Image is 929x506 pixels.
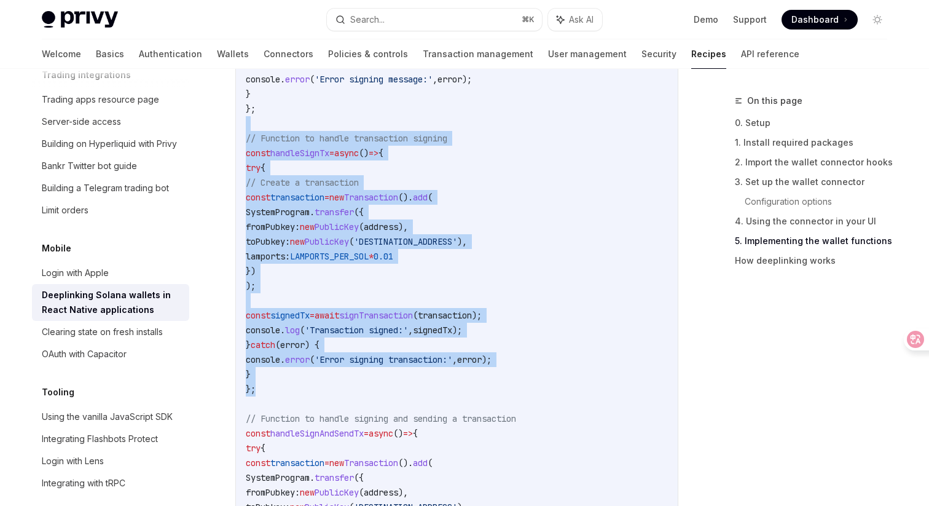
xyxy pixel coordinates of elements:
span: error [285,354,310,365]
span: = [324,192,329,203]
span: , [452,354,457,365]
span: fromPubkey: [246,221,300,232]
a: Clearing state on fresh installs [32,321,189,343]
a: Configuration options [745,192,897,211]
a: Support [733,14,767,26]
span: SystemProgram [246,207,310,218]
a: Integrating with tRPC [32,472,189,494]
span: 'Error signing message:' [315,74,433,85]
div: Building a Telegram trading bot [42,181,169,196]
span: => [403,428,413,439]
span: = [310,310,315,321]
div: Login with Lens [42,454,104,468]
a: Connectors [264,39,313,69]
button: Search...⌘K [327,9,542,31]
span: }) [246,266,256,277]
span: . [280,74,285,85]
a: OAuth with Capacitor [32,343,189,365]
span: ); [246,280,256,291]
a: Trading apps resource page [32,89,189,111]
a: Wallets [217,39,249,69]
div: OAuth with Capacitor [42,347,127,362]
a: Welcome [42,39,81,69]
span: , [433,74,437,85]
a: API reference [741,39,799,69]
span: console [246,325,280,336]
span: = [324,457,329,468]
a: Building a Telegram trading bot [32,177,189,199]
span: ); [472,310,482,321]
span: new [329,457,344,468]
span: . [310,472,315,483]
span: transfer [315,207,354,218]
span: ), [457,236,467,247]
span: // Create a transaction [246,177,359,188]
a: Security [641,39,676,69]
img: light logo [42,11,118,28]
div: Integrating with tRPC [42,476,125,491]
a: Integrating Flashbots Protect [32,428,189,450]
span: ( [428,457,433,468]
a: 3. Set up the wallet connector [735,172,897,192]
span: . [280,354,285,365]
span: } [246,339,251,350]
span: }; [246,103,256,114]
span: const [246,310,270,321]
span: ), [398,221,408,232]
span: ( [275,339,280,350]
span: error [457,354,482,365]
span: console [246,74,280,85]
span: { [378,148,383,159]
span: Dashboard [791,14,839,26]
span: () [359,148,369,159]
a: Dashboard [782,10,858,30]
span: 0.01 [374,251,393,262]
a: Demo [694,14,718,26]
span: lamports: [246,251,290,262]
span: Transaction [344,192,398,203]
span: new [329,192,344,203]
span: ( [310,354,315,365]
button: Toggle dark mode [868,10,887,30]
span: // Function to handle transaction signing [246,133,447,144]
span: , [408,325,413,336]
span: log [285,325,300,336]
span: }; [246,384,256,395]
span: const [246,457,270,468]
div: Using the vanilla JavaScript SDK [42,409,173,424]
span: (). [398,192,413,203]
span: catch [251,339,275,350]
div: Login with Apple [42,266,109,280]
span: 'Transaction signed:' [305,325,408,336]
a: Policies & controls [328,39,408,69]
span: . [310,207,315,218]
span: . [280,325,285,336]
a: 5. Implementing the wallet functions [735,231,897,251]
a: Transaction management [423,39,533,69]
h5: Mobile [42,241,71,256]
span: ); [482,354,492,365]
span: } [246,369,251,380]
span: (). [398,457,413,468]
a: How deeplinking works [735,251,897,271]
span: PublicKey [305,236,349,247]
span: new [300,221,315,232]
span: { [261,443,265,454]
a: User management [548,39,627,69]
div: Search... [350,12,385,27]
span: ({ [354,207,364,218]
div: Server-side access [42,114,121,129]
span: Ask AI [569,14,594,26]
a: Building on Hyperliquid with Privy [32,133,189,155]
span: ( [349,236,354,247]
span: signedTx [413,325,452,336]
span: } [246,89,251,100]
span: SystemProgram [246,472,310,483]
span: async [334,148,359,159]
span: transfer [315,472,354,483]
span: try [246,443,261,454]
a: Limit orders [32,199,189,221]
span: ); [452,325,462,336]
span: toPubkey: [246,236,290,247]
span: fromPubkey: [246,487,300,498]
